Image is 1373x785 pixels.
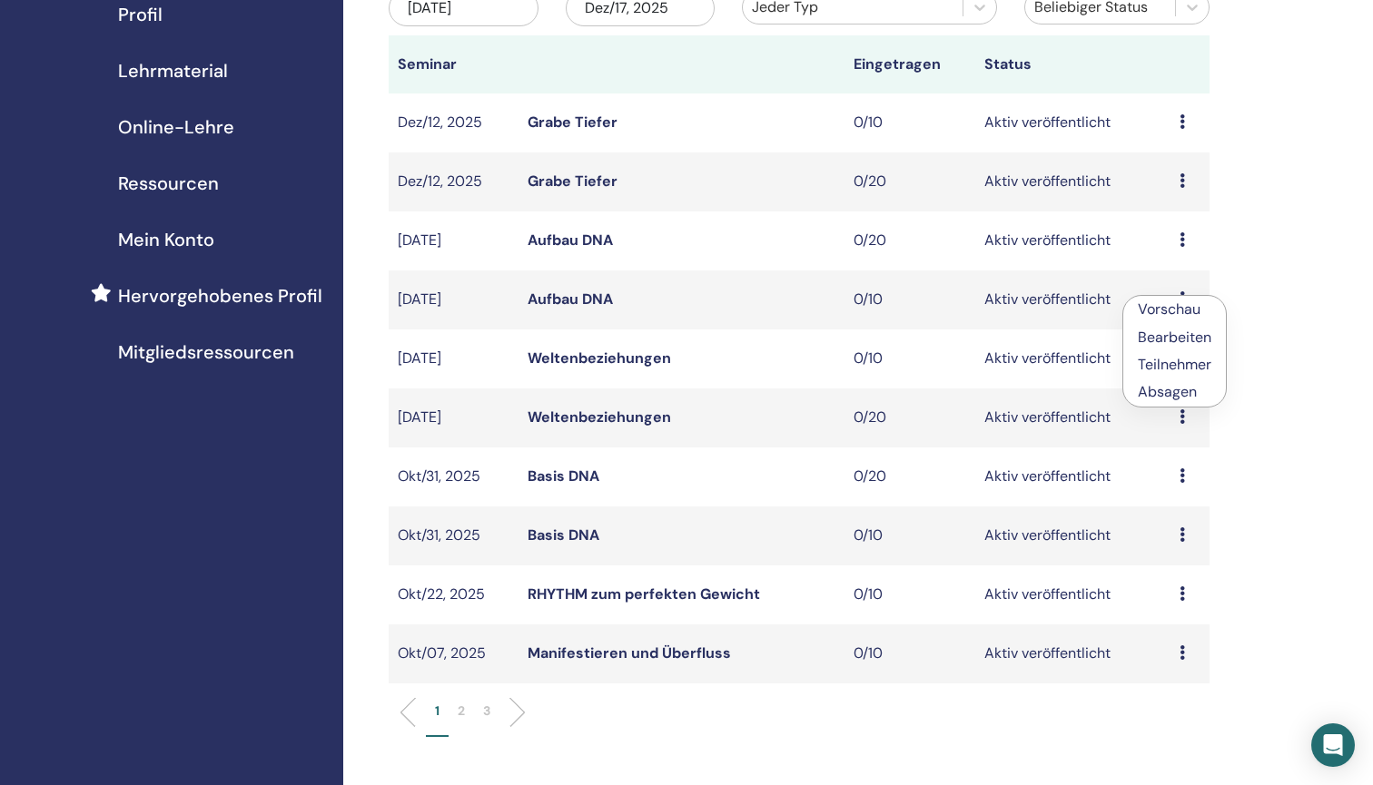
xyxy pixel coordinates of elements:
[528,584,760,603] a: RHYTHM zum perfekten Gewicht
[389,447,519,506] td: Okt/31, 2025
[118,113,234,141] span: Online-Lehre
[975,624,1171,683] td: Aktiv veröffentlicht
[845,624,974,683] td: 0/10
[1138,381,1211,403] p: Absagen
[528,466,599,486] a: Basis DNA
[845,152,974,211] td: 0/20
[1138,328,1211,347] a: Bearbeiten
[845,270,974,329] td: 0/10
[975,329,1171,388] td: Aktiv veröffentlicht
[528,525,599,545] a: Basis DNA
[845,35,974,93] th: Eingetragen
[845,565,974,624] td: 0/10
[435,702,440,721] p: 1
[528,289,613,309] a: Aufbau DNA
[389,506,519,565] td: Okt/31, 2025
[528,113,617,132] a: Grabe Tiefer
[118,57,228,84] span: Lehrmaterial
[528,172,617,191] a: Grabe Tiefer
[389,35,519,93] th: Seminar
[118,1,163,28] span: Profil
[845,388,974,447] td: 0/20
[1138,355,1211,374] a: Teilnehmer
[975,388,1171,447] td: Aktiv veröffentlicht
[118,170,219,197] span: Ressourcen
[528,231,613,250] a: Aufbau DNA
[528,348,671,368] a: Weltenbeziehungen
[845,211,974,270] td: 0/20
[975,565,1171,624] td: Aktiv veröffentlicht
[975,35,1171,93] th: Status
[118,282,322,309] span: Hervorgehobenes Profil
[389,624,519,683] td: Okt/07, 2025
[1138,299,1200,319] a: Vorschau
[975,93,1171,152] td: Aktiv veröffentlicht
[845,329,974,388] td: 0/10
[458,702,465,721] p: 2
[483,702,490,721] p: 3
[528,643,731,662] a: Manifestieren und Überfluss
[975,270,1171,329] td: Aktiv veröffentlicht
[389,152,519,211] td: Dez/12, 2025
[1311,723,1355,767] div: Open Intercom Messenger
[389,270,519,329] td: [DATE]
[118,339,294,366] span: Mitgliedsressourcen
[389,93,519,152] td: Dez/12, 2025
[528,407,671,427] a: Weltenbeziehungen
[975,152,1171,211] td: Aktiv veröffentlicht
[845,506,974,565] td: 0/10
[389,388,519,447] td: [DATE]
[975,506,1171,565] td: Aktiv veröffentlicht
[975,447,1171,506] td: Aktiv veröffentlicht
[389,211,519,270] td: [DATE]
[975,211,1171,270] td: Aktiv veröffentlicht
[845,93,974,152] td: 0/10
[118,226,214,253] span: Mein Konto
[389,565,519,624] td: Okt/22, 2025
[389,329,519,388] td: [DATE]
[845,447,974,506] td: 0/20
